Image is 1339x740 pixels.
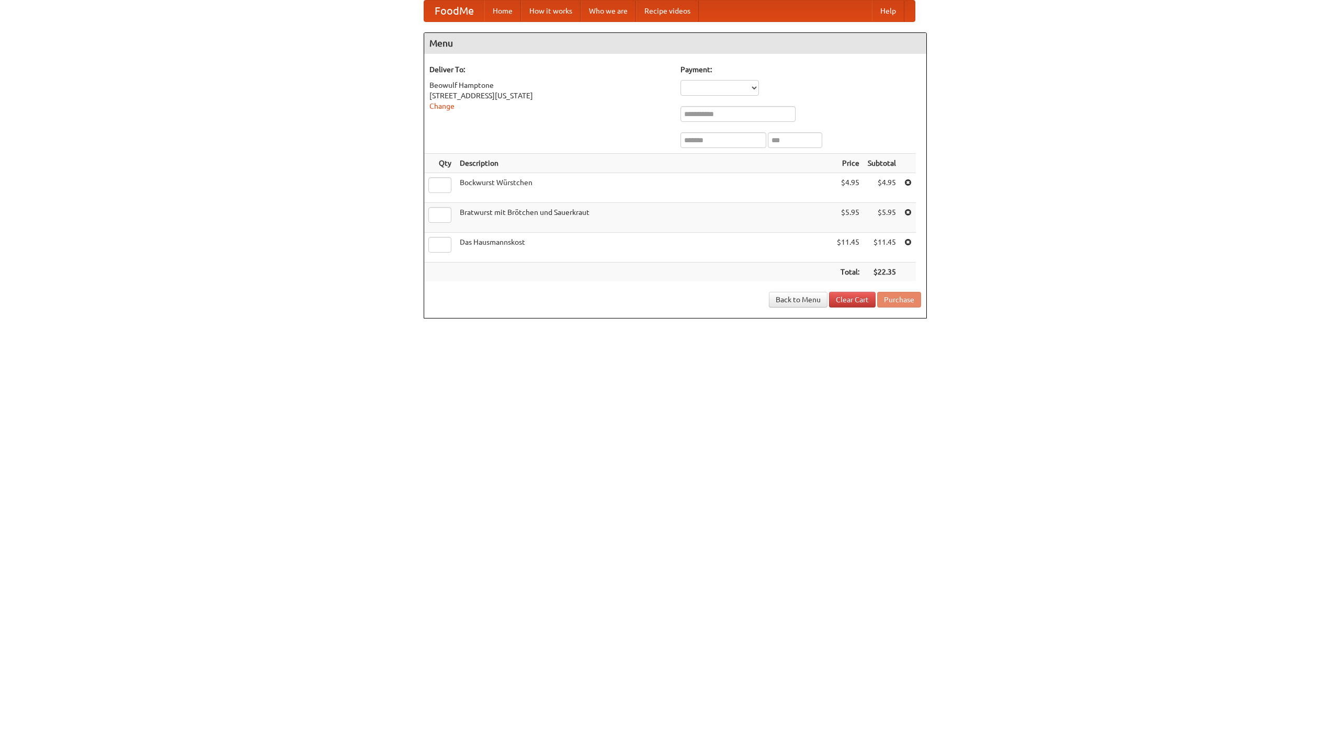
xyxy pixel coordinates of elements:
[872,1,904,21] a: Help
[424,1,484,21] a: FoodMe
[429,102,455,110] a: Change
[829,292,876,308] a: Clear Cart
[864,233,900,263] td: $11.45
[581,1,636,21] a: Who we are
[521,1,581,21] a: How it works
[864,154,900,173] th: Subtotal
[429,80,670,90] div: Beowulf Hamptone
[833,154,864,173] th: Price
[833,203,864,233] td: $5.95
[429,90,670,101] div: [STREET_ADDRESS][US_STATE]
[424,33,926,54] h4: Menu
[680,64,921,75] h5: Payment:
[636,1,699,21] a: Recipe videos
[769,292,827,308] a: Back to Menu
[424,154,456,173] th: Qty
[456,154,833,173] th: Description
[456,173,833,203] td: Bockwurst Würstchen
[864,203,900,233] td: $5.95
[456,233,833,263] td: Das Hausmannskost
[833,173,864,203] td: $4.95
[456,203,833,233] td: Bratwurst mit Brötchen und Sauerkraut
[864,173,900,203] td: $4.95
[833,233,864,263] td: $11.45
[877,292,921,308] button: Purchase
[429,64,670,75] h5: Deliver To:
[484,1,521,21] a: Home
[864,263,900,282] th: $22.35
[833,263,864,282] th: Total:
